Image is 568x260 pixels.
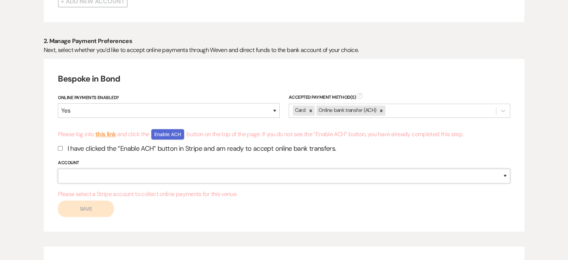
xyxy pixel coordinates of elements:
[58,189,510,199] p: Please select a Stripe account to collect online payments for this venue
[44,37,525,45] h3: 2. Manage Payment Preferences
[44,45,525,55] p: Next, select whether you’d like to accept online payments through Weven and direct funds to the b...
[58,159,510,167] label: Account
[58,146,63,151] input: I have clicked the “Enable ACH” button in Stripe and am ready to accept online bank transfers.
[95,130,116,138] a: this link
[316,105,377,115] div: Online bank transfer (ACH)
[357,93,363,99] span: ?
[58,201,114,217] button: Save
[149,127,186,143] img: Stripe Enable ACH Button
[293,105,307,115] div: Card
[117,130,463,138] p: and click the button on the top of the page. If you do not see the “Enable ACH” button, you have ...
[58,94,279,102] label: Online Payments Enabled?
[58,143,510,155] label: I have clicked the “Enable ACH” button in Stripe and am ready to accept online bank transfers.
[289,94,510,101] div: Accepted Payment Method(s)
[58,130,463,138] span: Please log into
[58,73,510,85] h4: Bespoke in Bond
